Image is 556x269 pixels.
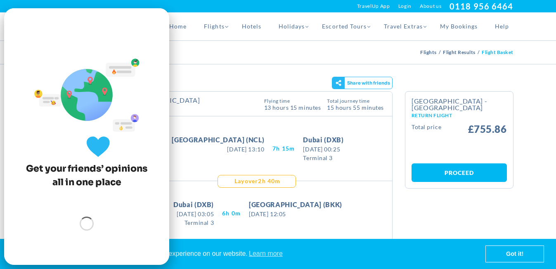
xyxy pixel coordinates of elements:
[264,104,321,111] span: 13 Hours 15 Minutes
[412,124,441,134] small: Total Price
[486,12,513,40] a: Help
[232,177,281,185] div: 2H 40M
[264,99,321,104] span: Flying Time
[375,12,431,40] a: Travel Extras
[173,200,214,210] span: Dubai (DXB)
[161,12,195,40] a: Home
[431,12,487,40] a: My Bookings
[327,104,384,111] span: 15 hours 55 Minutes
[172,135,264,145] span: [GEOGRAPHIC_DATA] (NCL)
[233,12,270,40] a: Hotels
[249,200,342,210] span: [GEOGRAPHIC_DATA] (BKK)
[313,12,375,40] a: Escorted Tours
[412,98,507,118] h2: [GEOGRAPHIC_DATA] - [GEOGRAPHIC_DATA]
[332,77,393,89] gamitee-button: Get your friends' opinions
[248,248,284,260] a: learn more about cookies
[412,140,507,155] iframe: PayPal Message 1
[173,210,214,218] span: [DATE] 03:05
[12,248,485,260] span: This website uses cookies to ensure you get the best experience on our website.
[4,8,169,265] gamitee-draggable-frame: Joyned Window
[482,41,513,64] li: Flight Basket
[412,163,507,182] a: Proceed
[450,1,513,11] a: 0118 956 6464
[249,210,342,218] span: [DATE] 12:05
[173,218,214,227] span: Terminal 3
[270,12,313,40] a: Holidays
[303,145,343,153] span: [DATE] 00:25
[222,209,241,217] span: 6H 0M
[412,113,507,118] small: Return Flight
[468,124,507,134] span: £755.86
[486,246,544,262] a: dismiss cookie message
[443,49,478,55] a: Flight Results
[172,145,264,153] span: [DATE] 13:10
[327,99,384,104] span: Total Journey Time
[195,12,233,40] a: Flights
[420,49,438,55] a: Flights
[272,144,295,153] span: 7H 15M
[303,153,343,162] span: Terminal 3
[234,177,258,185] span: Layover
[303,135,343,145] span: Dubai (DXB)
